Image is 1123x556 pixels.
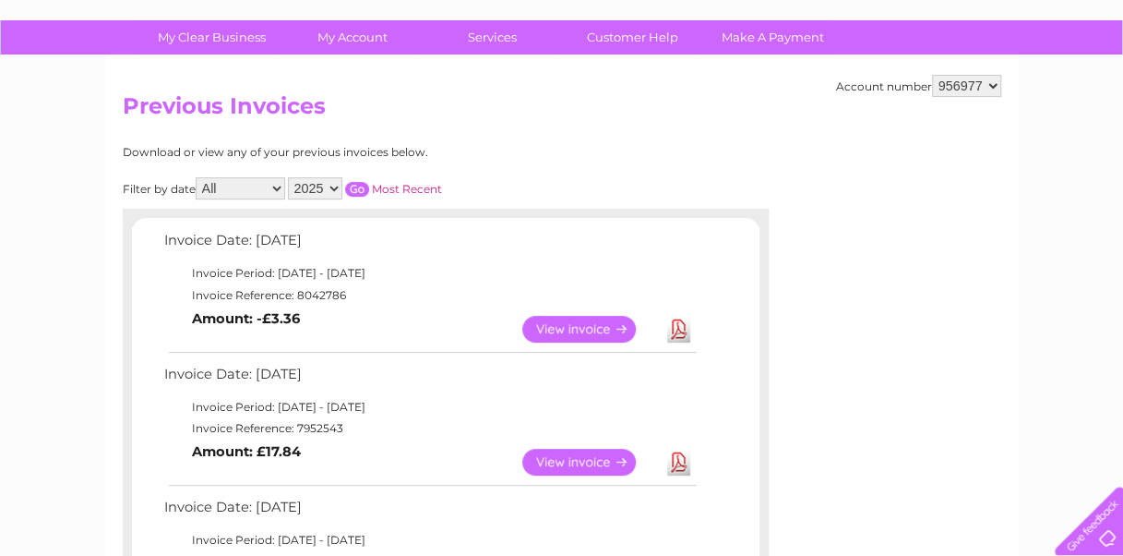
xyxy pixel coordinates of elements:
[667,316,690,343] a: Download
[276,20,428,54] a: My Account
[775,9,902,32] a: 0333 014 3131
[123,93,1001,128] h2: Previous Invoices
[160,262,699,284] td: Invoice Period: [DATE] - [DATE]
[160,228,699,262] td: Invoice Date: [DATE]
[844,79,885,92] a: Energy
[697,20,849,54] a: Make A Payment
[123,177,607,199] div: Filter by date
[896,79,951,92] a: Telecoms
[123,146,607,159] div: Download or view any of your previous invoices below.
[416,20,568,54] a: Services
[160,495,699,529] td: Invoice Date: [DATE]
[160,396,699,418] td: Invoice Period: [DATE] - [DATE]
[836,75,1001,97] div: Account number
[192,443,301,460] b: Amount: £17.84
[40,48,134,104] img: logo.png
[1000,79,1045,92] a: Contact
[136,20,288,54] a: My Clear Business
[372,182,442,196] a: Most Recent
[160,284,699,307] td: Invoice Reference: 8042786
[160,417,699,440] td: Invoice Reference: 7952543
[522,449,658,476] a: View
[160,529,699,551] td: Invoice Period: [DATE] - [DATE]
[1062,79,1105,92] a: Log out
[667,449,690,476] a: Download
[126,10,998,90] div: Clear Business is a trading name of Verastar Limited (registered in [GEOGRAPHIC_DATA] No. 3667643...
[798,79,833,92] a: Water
[160,362,699,396] td: Invoice Date: [DATE]
[522,316,658,343] a: View
[556,20,709,54] a: Customer Help
[192,310,300,327] b: Amount: -£3.36
[962,79,989,92] a: Blog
